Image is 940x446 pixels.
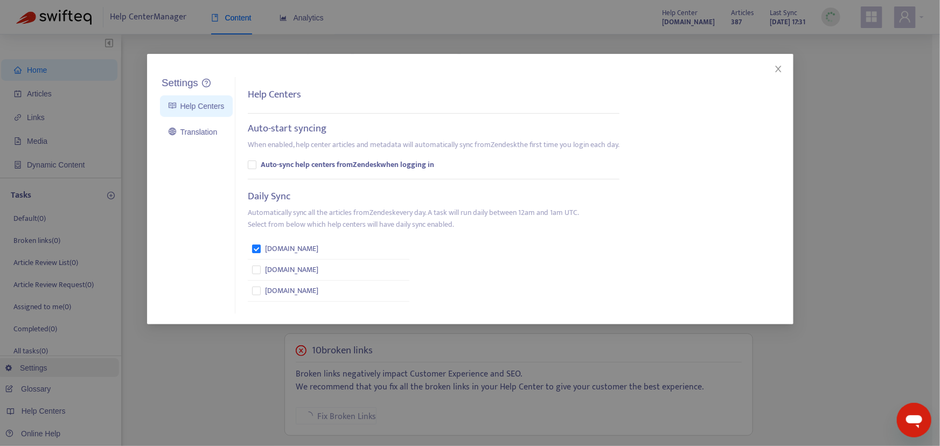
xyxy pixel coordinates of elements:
[169,102,224,110] a: Help Centers
[247,139,619,151] p: When enabled, help center articles and metadata will automatically sync from Zendesk the first ti...
[264,285,318,297] span: [DOMAIN_NAME]
[264,243,318,255] span: [DOMAIN_NAME]
[247,123,326,135] h5: Auto-start syncing
[264,264,318,276] span: [DOMAIN_NAME]
[247,191,290,203] h5: Daily Sync
[202,79,211,88] a: question-circle
[772,63,784,75] button: Close
[247,207,579,231] p: Automatically sync all the articles from Zendesk every day. A task will run daily between 12am an...
[202,79,211,87] span: question-circle
[260,159,434,171] b: Auto-sync help centers from Zendesk when logging in
[774,65,783,73] span: close
[162,77,198,89] h5: Settings
[897,403,931,437] iframe: Button to launch messaging window
[247,89,301,101] h5: Help Centers
[169,128,217,136] a: Translation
